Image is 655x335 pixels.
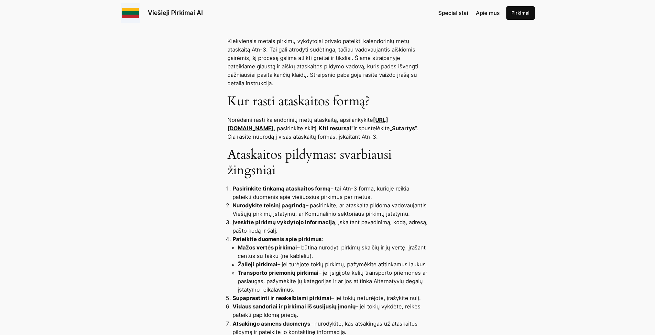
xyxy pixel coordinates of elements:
li: – jei tokių neturėjote, įrašykite nulį. [233,294,428,302]
li: – pasirinkite, ar ataskaita pildoma vadovaujantis Viešųjų pirkimų įstatymu, ar Komunalinio sektor... [233,201,428,218]
strong: „Sutartys“ [390,125,417,132]
a: Specialistai [438,9,468,17]
p: Kiekvienais metais pirkimų vykdytojai privalo pateikti kalendorinių metų ataskaitą Atn-3. Tai gal... [227,37,428,87]
h2: Ataskaitos pildymas: svarbiausi žingsniai [227,147,428,178]
strong: Transporto priemonių pirkimai [238,270,319,276]
span: Apie mus [476,10,500,16]
strong: Supaprastinti ir neskelbiami pirkimai [233,295,331,301]
strong: Įveskite pirkimų vykdytojo informaciją [233,219,335,225]
strong: Atsakingo asmens duomenys [233,320,310,327]
span: Specialistai [438,10,468,16]
p: Norėdami rasti kalendorinių metų ataskaitą, apsilankykite , pasirinkite skiltį ir spustelėkite . ... [227,116,428,141]
strong: Pateikite duomenis apie pirkimus [233,236,322,242]
strong: Vidaus sandoriai ir pirkimai iš susijusių įmonių [233,303,355,310]
img: Viešieji pirkimai logo [121,3,140,23]
a: [URL][DOMAIN_NAME] [227,117,388,132]
li: – tai Atn-3 forma, kurioje reikia pateikti duomenis apie viešuosius pirkimus per metus. [233,184,428,201]
li: – būtina nurodyti pirkimų skaičių ir jų vertę, įrašant centus su tašku (ne kableliu). [238,243,428,260]
strong: „Kiti resursai“ [316,125,354,132]
strong: Pasirinkite tinkamą ataskaitos formą [233,185,331,192]
h2: Kur rasti ataskaitos formą? [227,94,428,109]
li: , įskaitant pavadinimą, kodą, adresą, pašto kodą ir šalį. [233,218,428,235]
li: – jei tokių vykdėte, reikės pateikti papildomą priedą. [233,302,428,319]
a: Viešieji Pirkimai AI [148,9,203,17]
strong: Mažos vertės pirkimai [238,244,297,251]
a: Pirkimai [506,6,535,20]
strong: Žalieji pirkimai [238,261,278,268]
a: Apie mus [476,9,500,17]
li: : [233,235,428,294]
li: – jei įsigijote kelių transporto priemones ar paslaugas, pažymėkite jų kategorijas ir ar jos atit... [238,269,428,294]
li: – jei turėjote tokių pirkimų, pažymėkite atitinkamus laukus. [238,260,428,269]
nav: Navigation [438,9,500,17]
strong: Nurodykite teisinį pagrindą [233,202,306,209]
